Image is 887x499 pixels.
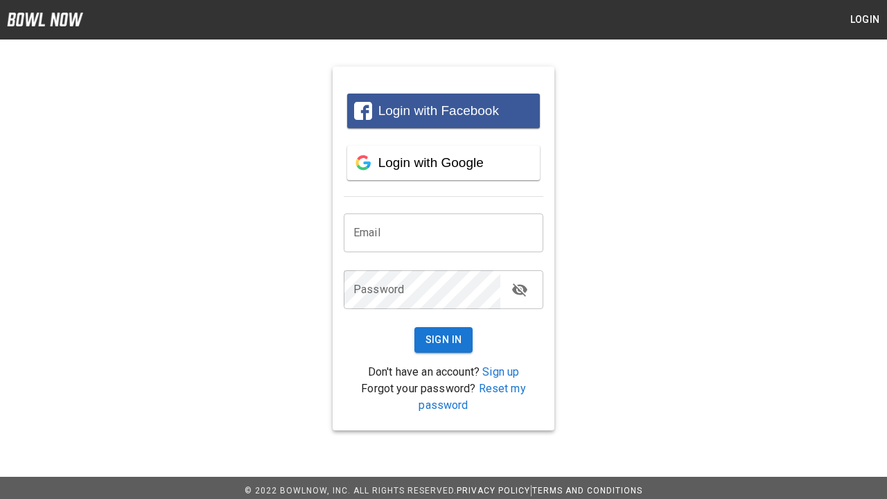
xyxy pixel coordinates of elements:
[7,12,83,26] img: logo
[245,486,457,496] span: © 2022 BowlNow, Inc. All Rights Reserved.
[344,364,543,380] p: Don't have an account?
[378,155,484,170] span: Login with Google
[344,380,543,414] p: Forgot your password?
[457,486,530,496] a: Privacy Policy
[347,94,540,128] button: Login with Facebook
[414,327,473,353] button: Sign In
[347,146,540,180] button: Login with Google
[843,7,887,33] button: Login
[482,365,519,378] a: Sign up
[506,276,534,304] button: toggle password visibility
[419,382,525,412] a: Reset my password
[532,486,642,496] a: Terms and Conditions
[378,103,499,118] span: Login with Facebook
